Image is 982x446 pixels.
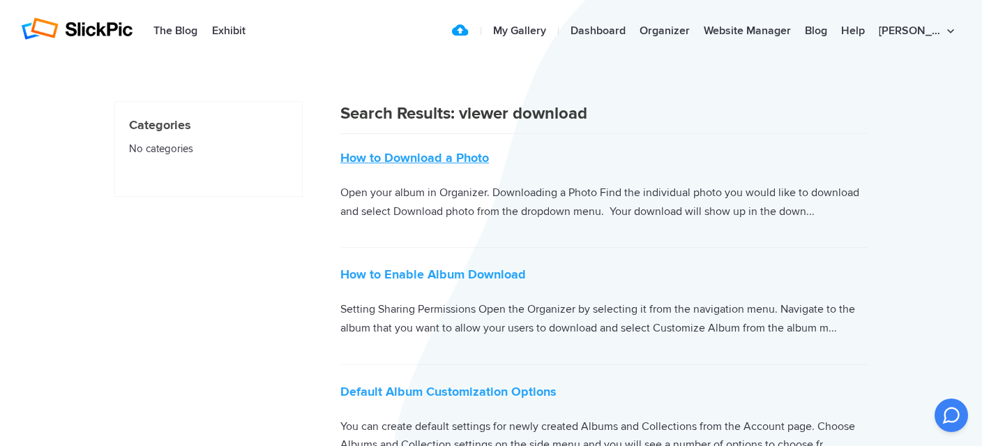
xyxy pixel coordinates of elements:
p: Setting Sharing Permissions Open the Organizer by selecting it from the navigation menu. Navigate... [340,300,868,337]
p: Open your album in Organizer. Downloading a Photo Find the individual photo you would like to dow... [340,184,868,221]
a: How to Enable Album Download [340,267,526,282]
h1: Search Results: viewer download [340,101,868,134]
h4: Categories [129,116,288,135]
li: No categories [129,135,288,161]
a: How to Download a Photo [340,150,489,165]
a: Default Album Customization Options [340,384,557,399]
